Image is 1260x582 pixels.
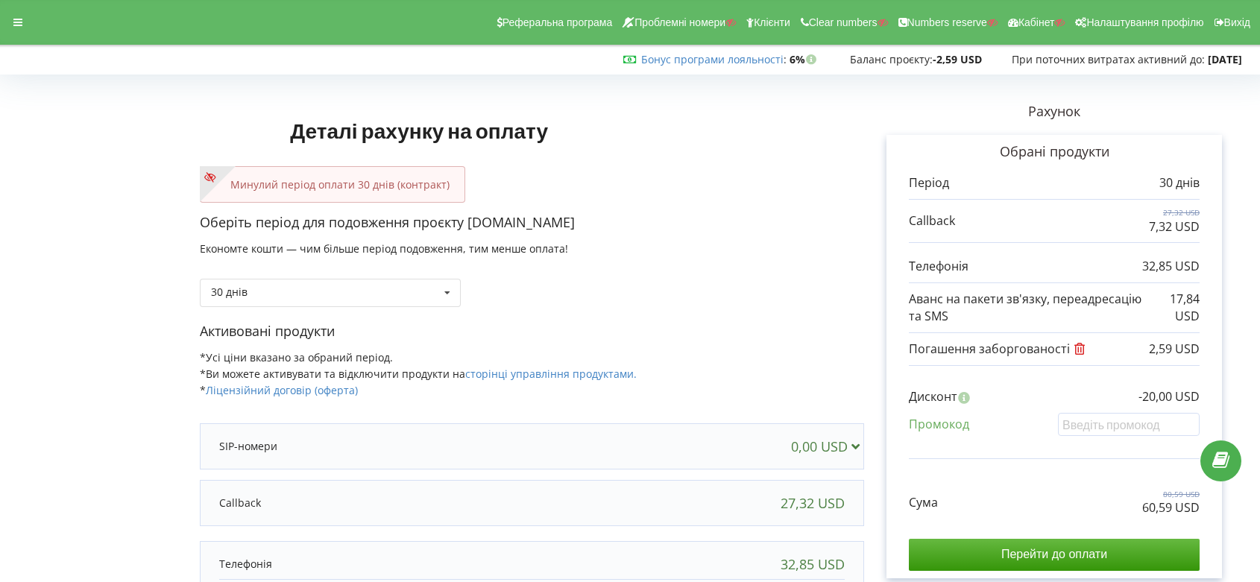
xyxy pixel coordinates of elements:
p: 27,32 USD [1149,207,1200,218]
span: При поточних витратах активний до: [1012,52,1205,66]
p: 2,59 USD [1149,341,1200,358]
strong: 6% [790,52,820,66]
span: Кабінет [1018,16,1055,28]
div: 27,32 USD [781,496,845,510]
p: Активовані продукти [200,322,864,341]
p: -20,00 USD [1138,388,1200,405]
p: Сума [909,494,938,511]
p: Callback [909,212,955,230]
input: Перейти до оплати [909,539,1200,570]
p: Рахунок [864,102,1244,121]
strong: -2,59 USD [933,52,982,66]
p: Телефонія [909,258,968,275]
span: : [641,52,787,66]
p: 60,59 USD [1142,499,1200,516]
p: Callback [219,496,261,510]
p: Обрані продукти [909,142,1200,162]
span: Numbers reserve [907,16,987,28]
span: Баланс проєкту: [850,52,933,66]
p: 17,84 USD [1150,291,1200,325]
p: Аванс на пакети зв'язку, переадресацію та SMS [909,291,1150,325]
div: 32,85 USD [781,557,845,572]
span: Налаштування профілю [1086,16,1203,28]
h1: Деталі рахунку на оплату [200,95,638,166]
strong: [DATE] [1208,52,1242,66]
p: 80,59 USD [1142,489,1200,499]
p: 30 днів [1159,174,1200,192]
input: Введіть промокод [1058,413,1200,436]
span: *Ви можете активувати та відключити продукти на [200,367,637,381]
a: сторінці управління продуктами. [465,367,637,381]
p: Промокод [909,416,969,433]
div: 30 днів [211,287,248,297]
span: Проблемні номери [634,16,725,28]
span: Clear numbers [809,16,878,28]
p: Телефонія [219,557,272,572]
p: Погашення заборгованості [909,341,1089,358]
p: Оберіть період для подовження проєкту [DOMAIN_NAME] [200,213,864,233]
p: 7,32 USD [1149,218,1200,235]
span: Реферальна програма [503,16,613,28]
span: Вихід [1224,16,1250,28]
span: Клієнти [754,16,790,28]
a: Бонус програми лояльності [641,52,784,66]
p: SIP-номери [219,439,277,454]
p: Минулий період оплати 30 днів (контракт) [215,177,450,192]
span: *Усі ціни вказано за обраний період. [200,350,393,364]
span: Економте кошти — чим більше період подовження, тим менше оплата! [200,241,568,256]
div: 0,00 USD [791,439,866,454]
p: Дисконт [909,388,957,405]
a: Ліцензійний договір (оферта) [206,383,358,397]
p: Період [909,174,949,192]
p: 32,85 USD [1142,258,1200,275]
